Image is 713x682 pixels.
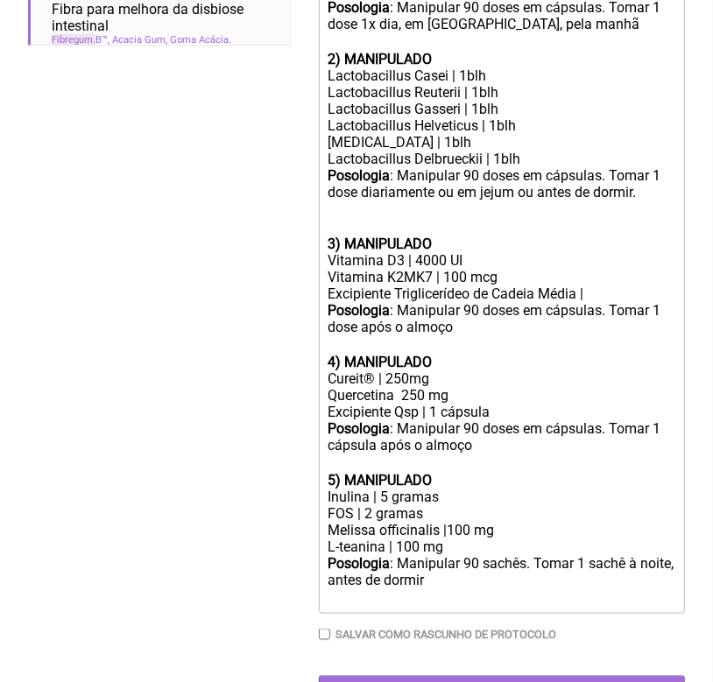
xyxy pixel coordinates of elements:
div: : Manipular 90 doses em cápsulas. Tomar 1 cápsula após o almoço ㅤ [328,420,676,472]
strong: Posologia [328,302,391,319]
div: Vitamina D3 | 4000 UI [328,252,676,269]
div: Vitamina K2MK7 | 100 mcg [328,269,676,285]
div: Excipiente Triglicerídeo de Cadeia Média | [328,285,676,302]
div: Inulina | 5 gramas [328,489,676,505]
div: FOS | 2 gramas Melissa officinalis |100 mg L-teanina | 100 mg [328,505,676,555]
strong: 2) MANIPULADO [328,51,433,67]
div: : Manipular 90 doses em cápsulas. Tomar 1 dose diariamente ou em jejum ou antes de dormir. ㅤ [328,167,676,236]
div: [MEDICAL_DATA] | 1blh [328,134,676,151]
strong: 5) MANIPULADO [328,472,433,489]
div: : Manipular 90 doses em cápsulas. Tomar 1 dose após o almoço ㅤ [328,302,676,354]
strong: 4) MANIPULADO [328,354,433,370]
div: Lactobacillus Gasseri | 1blh [328,101,676,117]
span: Fibregum [52,34,95,46]
div: Lactobacillus Casei | 1blh [328,67,676,84]
label: Salvar como rascunho de Protocolo [335,628,556,641]
strong: Posologia [328,555,391,572]
div: Lactobacillus Reuterii | 1blh [328,84,676,101]
div: Lactobacillus Delbrueckii | 1blh [328,151,676,167]
div: Excipiente Qsp | 1 cápsula [328,404,676,420]
div: Cureit® | 250mg Quercetina 250 mg [328,370,676,404]
div: Lactobacillus Helveticus | 1blh [328,117,676,134]
span: B™, Acacia Gum, Goma Acácia [52,34,231,46]
strong: Posologia [328,420,391,437]
strong: 3) MANIPULADO [328,236,433,252]
strong: Posologia [328,167,391,184]
span: Fibra para melhora da disbiose intestinal [52,1,277,34]
div: : Manipular 90 sachês. Tomar 1 sachê à noite, antes de dormir ㅤ [328,555,676,607]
